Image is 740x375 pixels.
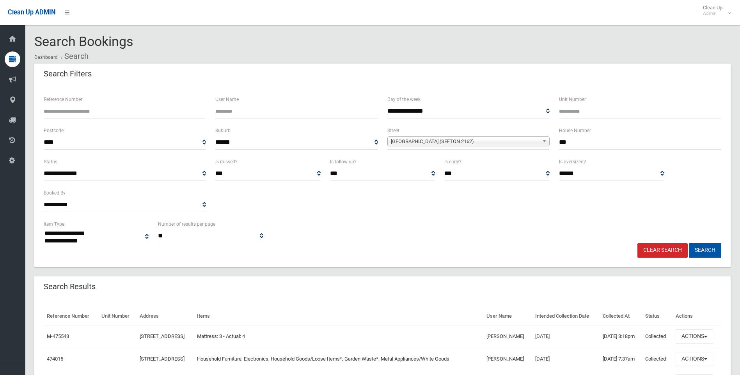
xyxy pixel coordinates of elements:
td: [PERSON_NAME] [483,325,532,348]
th: Reference Number [44,308,98,325]
span: Clean Up ADMIN [8,9,55,16]
label: Street [387,126,399,135]
th: Address [137,308,194,325]
a: [STREET_ADDRESS] [140,333,185,339]
span: Search Bookings [34,34,133,49]
button: Actions [676,352,713,366]
label: Day of the week [387,95,421,104]
label: Is follow up? [330,157,357,166]
label: User Name [215,95,239,104]
label: Number of results per page [158,220,215,228]
td: [DATE] 3:18pm [600,325,642,348]
label: Status [44,157,57,166]
span: [GEOGRAPHIC_DATA] (SEFTON 2162) [391,137,539,146]
label: Is missed? [215,157,238,166]
td: [DATE] [532,325,599,348]
label: Suburb [215,126,231,135]
small: Admin [703,11,722,16]
td: Collected [642,325,672,348]
a: Dashboard [34,55,58,60]
a: M-475543 [47,333,69,339]
a: [STREET_ADDRESS] [140,356,185,362]
header: Search Filters [34,66,101,81]
label: Unit Number [559,95,586,104]
td: [PERSON_NAME] [483,348,532,370]
td: [DATE] 7:37am [600,348,642,370]
th: Items [194,308,483,325]
th: Unit Number [98,308,137,325]
a: 474015 [47,356,63,362]
header: Search Results [34,279,105,294]
label: House Number [559,126,591,135]
span: Clean Up [699,5,730,16]
th: User Name [483,308,532,325]
label: Booked By [44,189,66,197]
td: [DATE] [532,348,599,370]
label: Item Type [44,220,64,228]
th: Collected At [600,308,642,325]
label: Reference Number [44,95,82,104]
button: Search [689,243,721,258]
td: Collected [642,348,672,370]
td: Mattress: 3 - Actual: 4 [194,325,483,348]
th: Actions [673,308,721,325]
th: Status [642,308,672,325]
td: Household Furniture, Electronics, Household Goods/Loose Items*, Garden Waste*, Metal Appliances/W... [194,348,483,370]
label: Postcode [44,126,64,135]
th: Intended Collection Date [532,308,599,325]
button: Actions [676,329,713,344]
label: Is early? [444,157,461,166]
a: Clear Search [637,243,688,258]
label: Is oversized? [559,157,586,166]
li: Search [59,49,89,64]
